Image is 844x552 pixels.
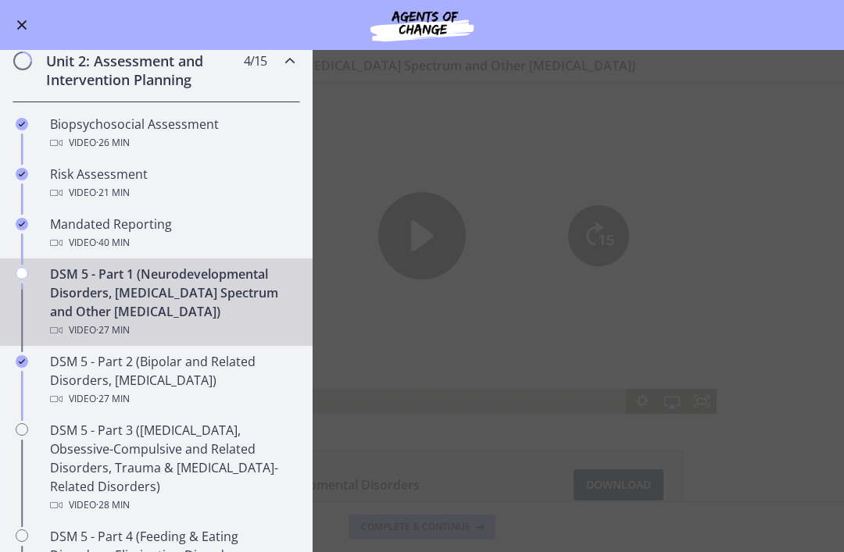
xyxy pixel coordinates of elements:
[50,265,294,340] div: DSM 5 - Part 1 (Neurodevelopmental Disorders, [MEDICAL_DATA] Spectrum and Other [MEDICAL_DATA])
[50,115,294,152] div: Biopsychosocial Assessment
[50,421,294,515] div: DSM 5 - Part 3 ([MEDICAL_DATA], Obsessive-Compulsive and Related Disorders, Trauma & [MEDICAL_DAT...
[50,321,294,340] div: Video
[50,134,294,152] div: Video
[50,390,294,408] div: Video
[96,233,130,252] span: · 40 min
[13,16,31,34] button: Enable menu
[46,52,237,89] h2: Unit 2: Assessment and Intervention Planning
[96,390,130,408] span: · 27 min
[328,6,516,44] img: Agents of Change
[231,149,247,166] tspan: 15
[96,134,130,152] span: · 26 min
[127,306,157,331] button: Play Video
[96,183,130,202] span: · 21 min
[50,233,294,252] div: Video
[568,123,629,183] button: Skip ahead 15 seconds
[50,215,294,252] div: Mandated Reporting
[628,306,657,331] button: Show settings menu
[196,306,620,331] div: Playbar
[599,149,614,166] tspan: 15
[16,355,28,368] i: Completed
[50,496,294,515] div: Video
[96,321,130,340] span: · 27 min
[657,306,687,331] button: Airplay
[16,218,28,230] i: Completed
[96,496,130,515] span: · 28 min
[50,352,294,408] div: DSM 5 - Part 2 (Bipolar and Related Disorders, [MEDICAL_DATA])
[244,52,266,70] span: 4 / 15
[215,123,276,183] button: Skip back 15 seconds
[16,168,28,180] i: Completed
[378,109,466,197] button: Play Video
[50,165,294,202] div: Risk Assessment
[16,118,28,130] i: Completed
[687,306,717,331] button: Fullscreen
[50,183,294,202] div: Video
